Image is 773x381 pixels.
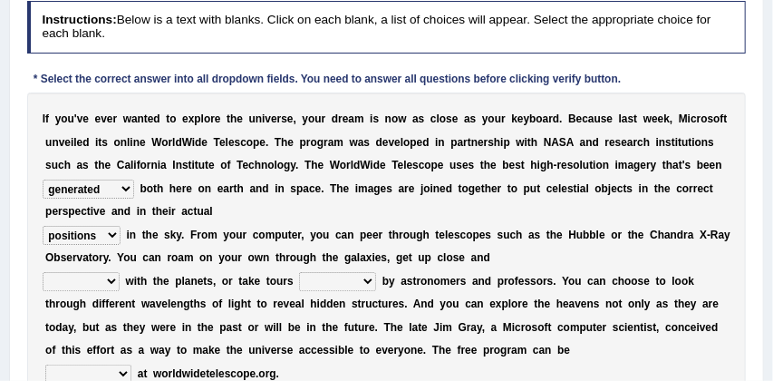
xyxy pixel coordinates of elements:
[138,112,144,125] b: n
[391,159,397,171] b: T
[373,159,380,171] b: d
[107,112,113,125] b: e
[161,136,168,149] b: o
[330,159,340,171] b: W
[205,159,208,171] b: t
[114,136,121,149] b: o
[589,159,593,171] b: t
[628,112,634,125] b: s
[628,159,634,171] b: a
[652,112,658,125] b: e
[403,136,410,149] b: o
[675,136,678,149] b: i
[243,159,249,171] b: e
[182,112,188,125] b: e
[101,136,108,149] b: s
[515,159,521,171] b: s
[228,136,235,149] b: e
[594,112,601,125] b: u
[574,159,580,171] b: o
[593,159,595,171] b: i
[529,112,536,125] b: b
[462,159,469,171] b: e
[658,112,664,125] b: e
[678,136,681,149] b: t
[256,112,262,125] b: n
[605,136,610,149] b: r
[151,159,158,171] b: n
[204,112,210,125] b: o
[517,112,524,125] b: e
[659,136,665,149] b: n
[353,159,360,171] b: d
[324,136,328,149] b: r
[557,159,562,171] b: r
[58,159,64,171] b: c
[314,112,321,125] b: u
[343,112,349,125] b: e
[215,112,221,125] b: e
[332,112,338,125] b: d
[643,112,652,125] b: w
[583,159,589,171] b: u
[74,112,77,125] b: '
[410,136,416,149] b: p
[463,136,468,149] b: r
[561,159,567,171] b: e
[140,159,147,171] b: o
[169,112,176,125] b: o
[701,112,707,125] b: o
[340,159,346,171] b: o
[360,159,370,171] b: W
[64,136,71,149] b: e
[588,112,594,125] b: a
[450,136,457,149] b: p
[464,112,470,125] b: a
[615,159,618,171] b: i
[633,136,638,149] b: r
[275,136,281,149] b: T
[105,159,111,171] b: e
[458,136,464,149] b: a
[45,159,52,171] b: s
[130,159,133,171] b: l
[127,136,130,149] b: l
[287,136,294,149] b: e
[61,112,67,125] b: o
[137,159,140,171] b: f
[484,159,490,171] b: h
[370,159,372,171] b: i
[195,159,198,171] b: t
[43,112,45,125] b: I
[45,136,52,149] b: u
[287,112,294,125] b: e
[172,136,175,149] b: l
[511,112,517,125] b: k
[540,159,546,171] b: g
[95,136,98,149] b: i
[417,136,423,149] b: e
[553,112,559,125] b: d
[641,159,647,171] b: e
[248,159,255,171] b: c
[440,112,446,125] b: o
[435,136,438,149] b: i
[318,159,324,171] b: e
[354,112,364,125] b: m
[82,136,89,149] b: d
[271,112,277,125] b: e
[480,159,484,171] b: t
[697,112,701,125] b: r
[548,112,553,125] b: r
[68,112,74,125] b: u
[596,159,603,171] b: o
[266,136,268,149] b: .
[622,112,628,125] b: a
[691,112,697,125] b: c
[198,159,205,171] b: u
[382,136,389,149] b: e
[363,136,370,149] b: s
[509,159,516,171] b: e
[385,112,391,125] b: n
[27,73,628,89] div: * Select the correct answer into all dropdown fields. You need to answer all questions before cli...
